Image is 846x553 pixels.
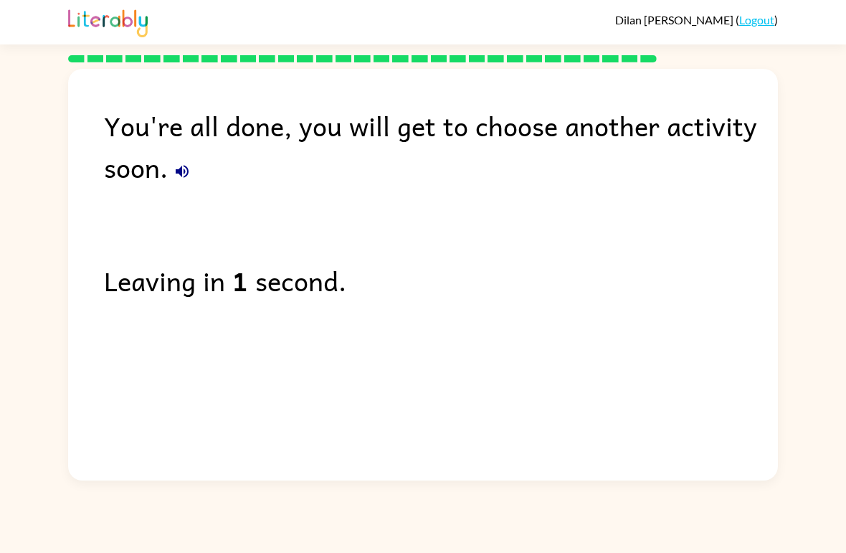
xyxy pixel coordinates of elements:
[615,13,778,27] div: ( )
[104,260,778,301] div: Leaving in second.
[232,260,248,301] b: 1
[104,105,778,188] div: You're all done, you will get to choose another activity soon.
[739,13,774,27] a: Logout
[68,6,148,37] img: Literably
[615,13,736,27] span: Dilan [PERSON_NAME]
